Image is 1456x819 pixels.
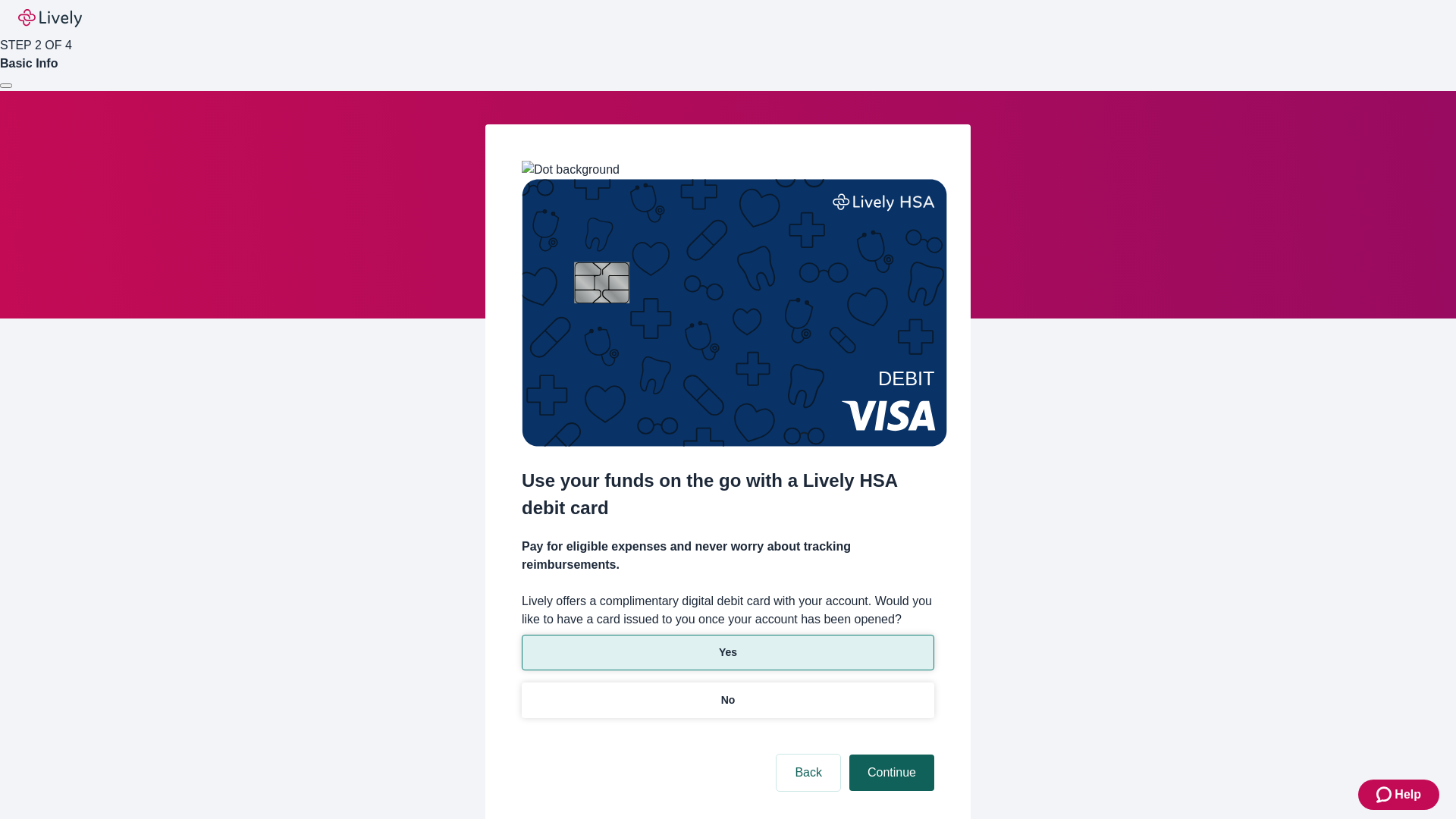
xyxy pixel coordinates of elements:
[1376,786,1395,804] svg: Zendesk support icon
[522,538,934,574] h4: Pay for eligible expenses and never worry about tracking reimbursements.
[849,755,934,791] button: Continue
[777,755,840,791] button: Back
[719,645,737,661] p: Yes
[522,635,934,670] button: Yes
[522,682,934,718] button: No
[18,9,82,27] img: Lively
[522,467,934,522] h2: Use your funds on the go with a Lively HSA debit card
[522,161,620,179] img: Dot background
[522,592,934,629] label: Lively offers a complimentary digital debit card with your account. Would you like to have a card...
[1395,786,1421,804] span: Help
[721,692,736,708] p: No
[522,179,947,447] img: Debit card
[1358,780,1439,810] button: Zendesk support iconHelp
